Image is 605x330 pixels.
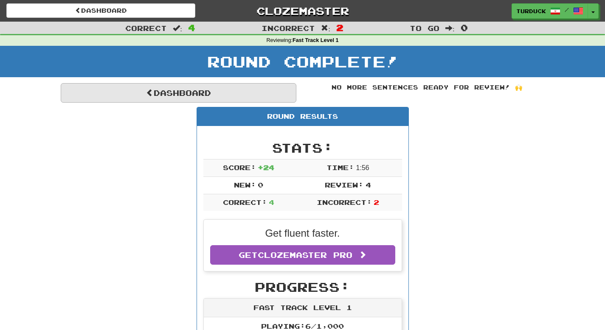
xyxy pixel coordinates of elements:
h2: Progress: [203,280,402,294]
span: : [445,25,455,32]
span: 2 [374,198,379,206]
span: To go [410,24,439,32]
span: / [565,7,569,13]
span: Correct [125,24,167,32]
span: + 24 [258,163,274,171]
span: Incorrect: [317,198,372,206]
span: turduck [516,7,546,15]
p: Get fluent faster. [210,226,395,241]
span: 0 [258,181,263,189]
a: Dashboard [61,83,296,103]
strong: Fast Track Level 1 [293,37,339,43]
span: Score: [223,163,256,171]
a: Clozemaster [208,3,397,18]
span: 4 [269,198,274,206]
span: Clozemaster Pro [258,250,352,260]
div: Fast Track Level 1 [204,299,402,317]
a: GetClozemaster Pro [210,245,395,265]
h2: Stats: [203,141,402,155]
span: Time: [326,163,354,171]
span: Correct: [223,198,267,206]
span: New: [234,181,256,189]
span: 4 [188,22,195,33]
h1: Round Complete! [3,53,602,70]
span: 2 [336,22,343,33]
span: Playing: 6 / 1,000 [261,322,344,330]
span: 0 [461,22,468,33]
div: Round Results [197,107,408,126]
span: 4 [366,181,371,189]
a: Dashboard [6,3,195,18]
span: : [173,25,182,32]
span: 1 : 56 [356,164,369,171]
span: Incorrect [262,24,315,32]
span: : [321,25,330,32]
span: Review: [325,181,363,189]
div: No more sentences ready for review! 🙌 [309,83,545,92]
a: turduck / [512,3,588,19]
